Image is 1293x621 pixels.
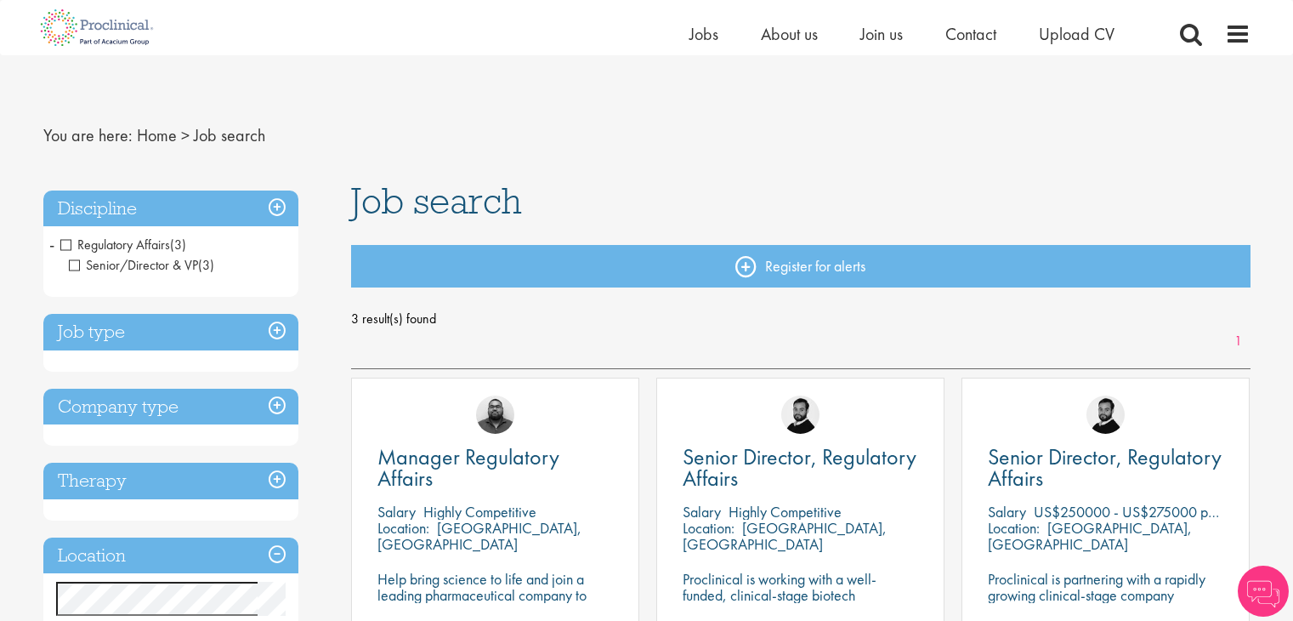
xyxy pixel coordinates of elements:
[181,124,190,146] span: >
[60,236,170,254] span: Regulatory Affairs
[1039,23,1114,45] a: Upload CV
[683,502,721,521] span: Salary
[781,396,819,434] img: Nick Walker
[43,314,298,350] h3: Job type
[683,518,887,554] p: [GEOGRAPHIC_DATA], [GEOGRAPHIC_DATA]
[1086,396,1125,434] img: Nick Walker
[351,178,522,224] span: Job search
[43,538,298,574] h3: Location
[43,191,298,227] h3: Discipline
[1238,566,1289,617] img: Chatbot
[683,442,916,493] span: Senior Director, Regulatory Affairs
[377,442,559,493] span: Manager Regulatory Affairs
[683,447,918,489] a: Senior Director, Regulatory Affairs
[683,518,734,538] span: Location:
[69,256,214,274] span: Senior/Director & VP
[43,463,298,499] h3: Therapy
[689,23,718,45] a: Jobs
[476,396,514,434] img: Ashley Bennett
[43,389,298,425] h3: Company type
[988,447,1223,489] a: Senior Director, Regulatory Affairs
[137,124,177,146] a: breadcrumb link
[1226,332,1250,351] a: 1
[988,518,1192,554] p: [GEOGRAPHIC_DATA], [GEOGRAPHIC_DATA]
[423,502,536,521] p: Highly Competitive
[170,236,186,254] span: (3)
[69,256,198,274] span: Senior/Director & VP
[988,442,1222,493] span: Senior Director, Regulatory Affairs
[377,518,581,554] p: [GEOGRAPHIC_DATA], [GEOGRAPHIC_DATA]
[194,124,265,146] span: Job search
[351,245,1250,288] a: Register for alerts
[43,124,133,146] span: You are here:
[761,23,818,45] a: About us
[1034,502,1262,521] p: US$250000 - US$275000 per annum
[988,502,1026,521] span: Salary
[377,447,613,489] a: Manager Regulatory Affairs
[377,502,416,521] span: Salary
[60,236,186,254] span: Regulatory Affairs
[988,518,1040,538] span: Location:
[198,256,214,274] span: (3)
[860,23,903,45] a: Join us
[945,23,996,45] a: Contact
[729,502,842,521] p: Highly Competitive
[377,518,429,538] span: Location:
[49,231,54,257] span: -
[351,306,1250,332] span: 3 result(s) found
